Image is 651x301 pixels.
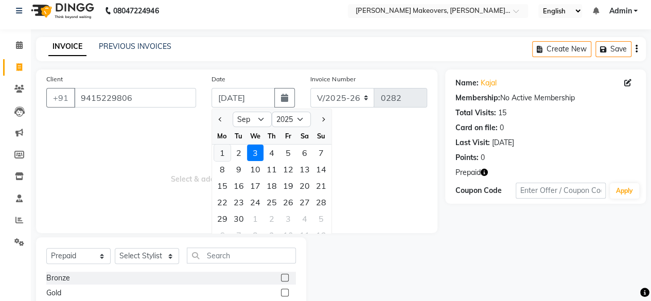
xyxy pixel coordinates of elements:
[296,194,313,210] div: Saturday, September 27, 2025
[455,108,496,118] div: Total Visits:
[313,145,329,161] div: 7
[263,178,280,194] div: 18
[296,227,313,243] div: 11
[247,161,263,178] div: 10
[280,178,296,194] div: Friday, September 19, 2025
[296,210,313,227] div: 4
[280,194,296,210] div: Friday, September 26, 2025
[187,247,296,263] input: Search
[313,161,329,178] div: Sunday, September 14, 2025
[214,161,231,178] div: Monday, September 8, 2025
[296,161,313,178] div: 13
[214,227,231,243] div: 6
[296,227,313,243] div: Saturday, October 11, 2025
[610,183,639,199] button: Apply
[247,178,263,194] div: 17
[231,194,247,210] div: 23
[296,145,313,161] div: Saturday, September 6, 2025
[296,161,313,178] div: Saturday, September 13, 2025
[46,273,70,284] div: Bronze
[247,194,263,210] div: 24
[214,128,231,144] div: Mo
[46,120,427,223] span: Select & add items from the list below
[595,41,631,57] button: Save
[500,122,504,133] div: 0
[231,161,247,178] div: 9
[247,128,263,144] div: We
[455,78,479,88] div: Name:
[313,194,329,210] div: 28
[313,161,329,178] div: 14
[231,210,247,227] div: 30
[247,210,263,227] div: Wednesday, October 1, 2025
[296,194,313,210] div: 27
[247,161,263,178] div: Wednesday, September 10, 2025
[455,185,516,196] div: Coupon Code
[280,210,296,227] div: Friday, October 3, 2025
[214,227,231,243] div: Monday, October 6, 2025
[310,75,355,84] label: Invoice Number
[247,227,263,243] div: 8
[214,210,231,227] div: 29
[247,227,263,243] div: Wednesday, October 8, 2025
[280,194,296,210] div: 26
[280,128,296,144] div: Fr
[280,161,296,178] div: Friday, September 12, 2025
[296,145,313,161] div: 6
[481,152,485,163] div: 0
[263,161,280,178] div: 11
[498,108,506,118] div: 15
[263,227,280,243] div: 9
[214,145,231,161] div: Monday, September 1, 2025
[99,42,171,51] a: PREVIOUS INVOICES
[296,128,313,144] div: Sa
[231,128,247,144] div: Tu
[247,145,263,161] div: Wednesday, September 3, 2025
[280,178,296,194] div: 19
[231,178,247,194] div: Tuesday, September 16, 2025
[214,161,231,178] div: 8
[492,137,514,148] div: [DATE]
[313,178,329,194] div: 21
[214,178,231,194] div: Monday, September 15, 2025
[313,128,329,144] div: Su
[233,112,272,127] select: Select month
[46,88,75,108] button: +91
[231,194,247,210] div: Tuesday, September 23, 2025
[263,227,280,243] div: Thursday, October 9, 2025
[263,194,280,210] div: 25
[263,210,280,227] div: 2
[247,145,263,161] div: 3
[455,122,498,133] div: Card on file:
[231,227,247,243] div: 7
[455,167,481,178] span: Prepaid
[296,178,313,194] div: Saturday, September 20, 2025
[296,210,313,227] div: Saturday, October 4, 2025
[313,227,329,243] div: 12
[231,227,247,243] div: Tuesday, October 7, 2025
[263,145,280,161] div: 4
[313,210,329,227] div: 5
[216,111,225,128] button: Previous month
[214,194,231,210] div: Monday, September 22, 2025
[231,210,247,227] div: Tuesday, September 30, 2025
[263,128,280,144] div: Th
[214,178,231,194] div: 15
[313,227,329,243] div: Sunday, October 12, 2025
[313,210,329,227] div: Sunday, October 5, 2025
[609,6,631,16] span: Admin
[280,145,296,161] div: Friday, September 5, 2025
[263,145,280,161] div: Thursday, September 4, 2025
[231,161,247,178] div: Tuesday, September 9, 2025
[231,145,247,161] div: 2
[272,112,311,127] select: Select year
[46,288,61,298] div: Gold
[280,161,296,178] div: 12
[74,88,196,108] input: Search by Name/Mobile/Email/Code
[280,210,296,227] div: 3
[455,93,636,103] div: No Active Membership
[247,194,263,210] div: Wednesday, September 24, 2025
[532,41,591,57] button: Create New
[263,194,280,210] div: Thursday, September 25, 2025
[296,178,313,194] div: 20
